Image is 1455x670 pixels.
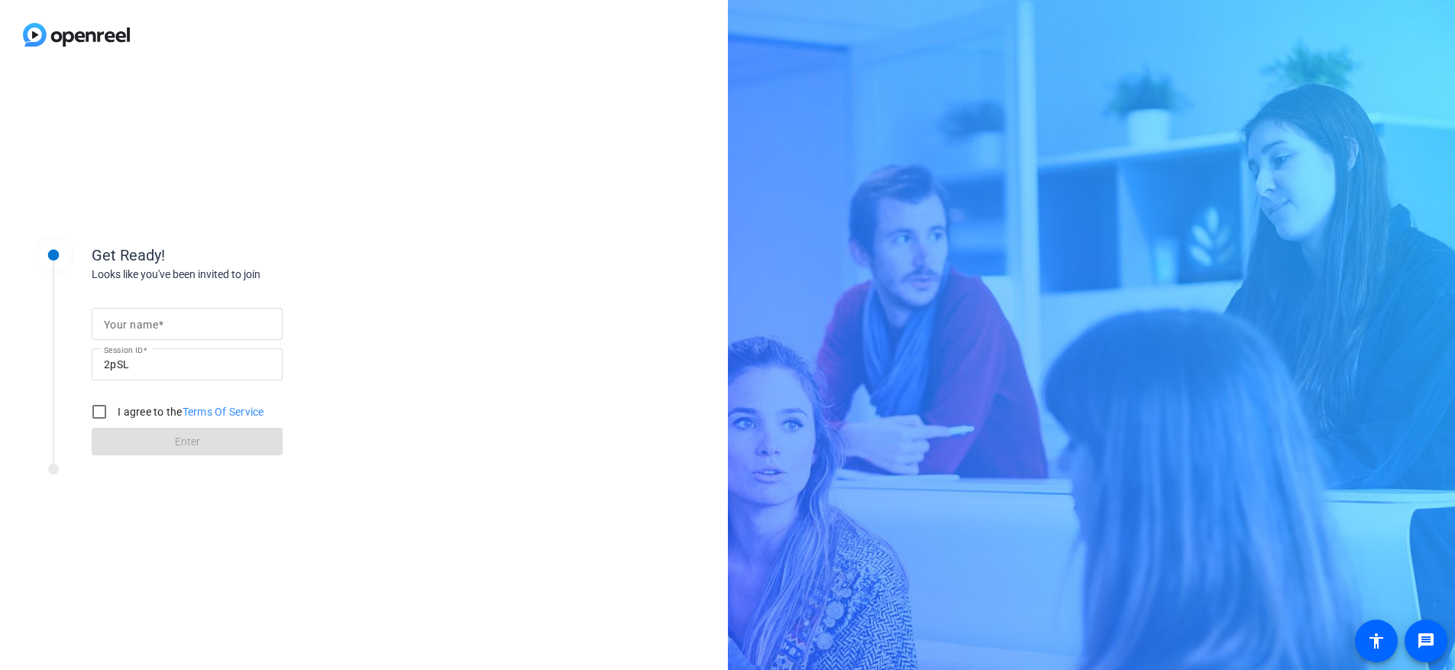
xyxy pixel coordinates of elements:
mat-label: Session ID [104,345,143,354]
div: Get Ready! [92,244,397,267]
label: I agree to the [115,404,264,419]
a: Terms Of Service [183,406,264,418]
mat-icon: accessibility [1367,632,1385,650]
mat-label: Your name [104,319,158,331]
mat-icon: message [1417,632,1435,650]
div: Looks like you've been invited to join [92,267,397,283]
